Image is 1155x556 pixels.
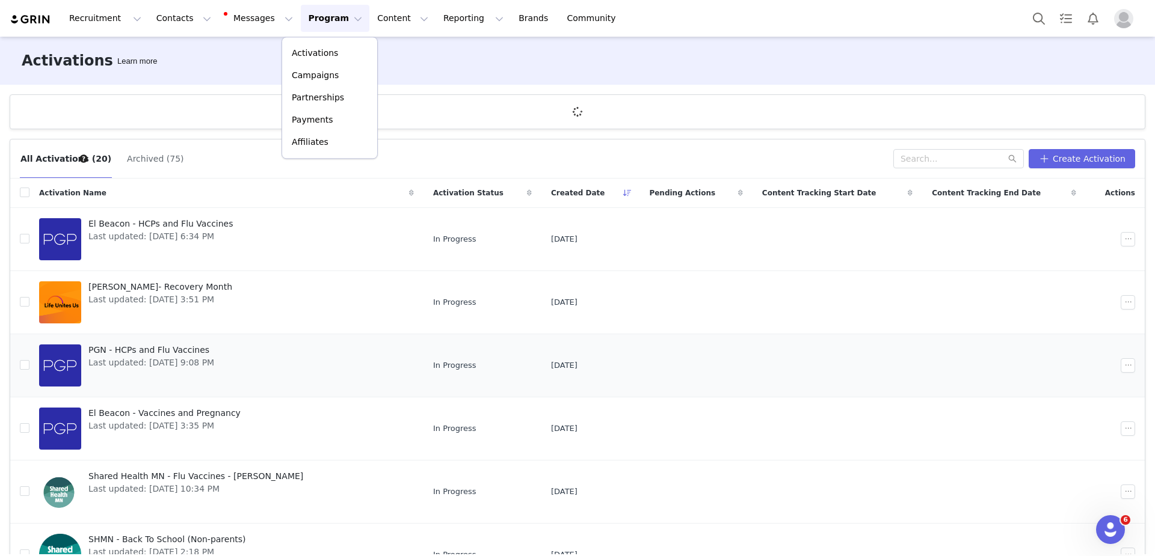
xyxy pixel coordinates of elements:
span: Pending Actions [649,188,715,198]
span: Content Tracking End Date [932,188,1041,198]
span: PGN - HCPs and Flu Vaccines [88,344,214,356]
span: Activation Status [433,188,504,198]
a: El Beacon - HCPs and Flu VaccinesLast updated: [DATE] 6:34 PM [39,215,414,263]
a: Shared Health MN - Flu Vaccines - [PERSON_NAME]Last updated: [DATE] 10:34 PM [39,468,414,516]
input: Search... [893,149,1024,168]
button: Reporting [436,5,511,32]
span: In Progress [433,296,476,308]
button: Contacts [149,5,218,32]
p: Affiliates [292,136,328,148]
button: Notifications [1080,5,1106,32]
a: Community [560,5,629,32]
a: PGN - HCPs and Flu VaccinesLast updated: [DATE] 9:08 PM [39,341,414,390]
span: Created Date [551,188,605,198]
button: Content [370,5,436,32]
div: Actions [1086,180,1145,206]
img: placeholder-profile.jpg [1114,9,1133,28]
span: El Beacon - Vaccines and Pregnancy [88,407,241,420]
div: Tooltip anchor [115,55,159,67]
span: Last updated: [DATE] 9:08 PM [88,356,214,369]
h3: Activations [22,50,113,72]
span: [DATE] [551,296,577,308]
p: Activations [292,47,338,60]
div: Tooltip anchor [78,153,89,164]
a: El Beacon - Vaccines and PregnancyLast updated: [DATE] 3:35 PM [39,405,414,453]
button: Recruitment [62,5,149,32]
span: In Progress [433,423,476,435]
span: In Progress [433,233,476,245]
span: [DATE] [551,486,577,498]
span: [DATE] [551,359,577,371]
span: [PERSON_NAME]- Recovery Month [88,281,232,293]
span: El Beacon - HCPs and Flu Vaccines [88,218,233,230]
a: Brands [511,5,559,32]
button: Profile [1107,9,1145,28]
span: Shared Health MN - Flu Vaccines - [PERSON_NAME] [88,470,303,483]
p: Partnerships [292,91,344,104]
p: Campaigns [292,69,339,82]
span: Content Tracking Start Date [762,188,876,198]
button: Create Activation [1029,149,1135,168]
a: Tasks [1053,5,1079,32]
a: [PERSON_NAME]- Recovery MonthLast updated: [DATE] 3:51 PM [39,278,414,326]
span: Last updated: [DATE] 6:34 PM [88,230,233,243]
button: Messages [219,5,300,32]
button: Archived (75) [126,149,184,168]
iframe: Intercom live chat [1096,515,1125,544]
span: Last updated: [DATE] 10:34 PM [88,483,303,495]
span: 6 [1121,515,1130,525]
button: All Activations (20) [20,149,112,168]
button: Search [1026,5,1052,32]
span: In Progress [433,486,476,498]
span: Last updated: [DATE] 3:35 PM [88,420,241,432]
span: Activation Name [39,188,106,198]
i: icon: search [1008,154,1017,163]
span: Last updated: [DATE] 3:51 PM [88,293,232,306]
span: SHMN - Back To School (Non-parents) [88,533,246,546]
p: Payments [292,114,333,126]
span: [DATE] [551,423,577,435]
span: In Progress [433,359,476,371]
span: [DATE] [551,233,577,245]
button: Program [301,5,369,32]
img: grin logo [10,14,52,25]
